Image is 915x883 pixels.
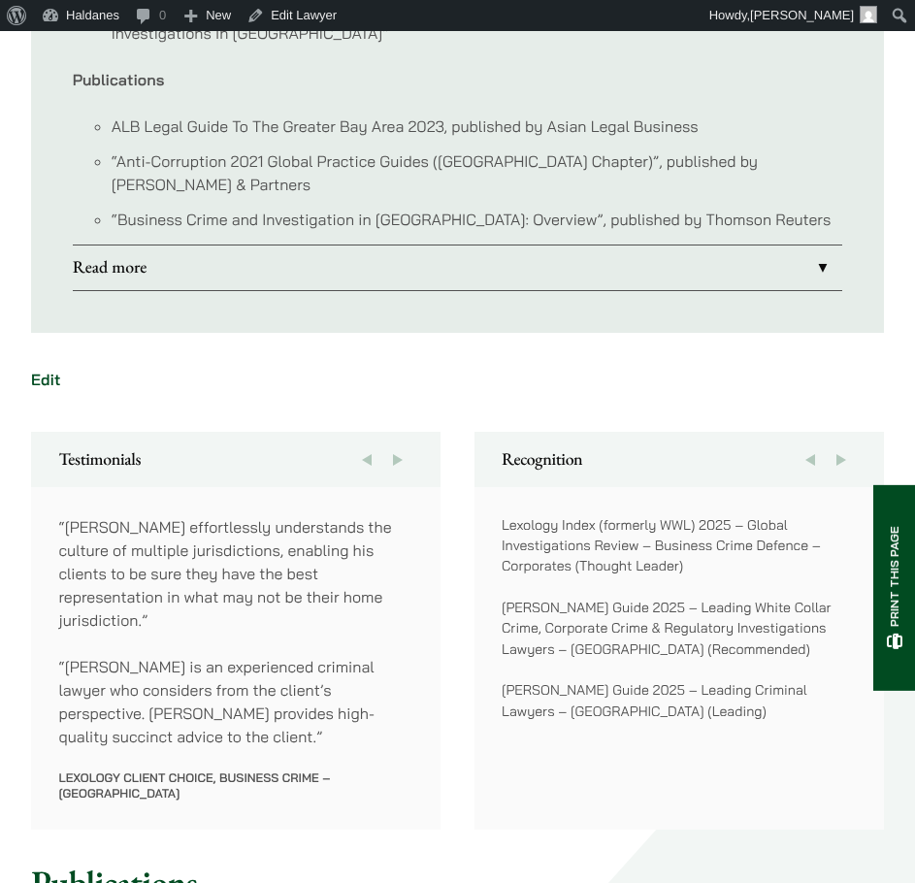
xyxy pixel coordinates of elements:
[502,449,857,470] h2: Recognition
[58,515,413,632] p: “[PERSON_NAME] effortlessly understands the culture of multiple jurisdictions, enabling his clien...
[31,370,60,389] a: Edit
[58,771,413,802] p: Lexology Client Choice, Business Crime – [GEOGRAPHIC_DATA]
[58,655,413,748] p: “[PERSON_NAME] is an experienced criminal lawyer who considers from the client’s perspective. [PE...
[58,449,413,470] h2: Testimonials
[382,432,413,487] button: Next
[351,432,382,487] button: Previous
[795,432,826,487] button: Previous
[502,680,857,722] p: [PERSON_NAME] Guide 2025 – Leading Criminal Lawyers – [GEOGRAPHIC_DATA] (Leading)
[112,149,843,196] li: “Anti-Corruption 2021 Global Practice Guides ([GEOGRAPHIC_DATA] Chapter)”, published by [PERSON_N...
[73,70,165,89] strong: Publications
[112,114,843,138] li: ALB Legal Guide To The Greater Bay Area 2023, published by Asian Legal Business
[502,598,857,660] p: [PERSON_NAME] Guide 2025 – Leading White Collar Crime, Corporate Crime & Regulatory Investigation...
[502,515,857,577] p: Lexology Index (formerly WWL) 2025 – Global Investigations Review – Business Crime Defence – Corp...
[826,432,857,487] button: Next
[73,245,843,290] a: Read more
[112,208,843,231] li: “Business Crime and Investigation in [GEOGRAPHIC_DATA]: Overview”, published by Thomson Reuters
[750,8,854,22] span: [PERSON_NAME]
